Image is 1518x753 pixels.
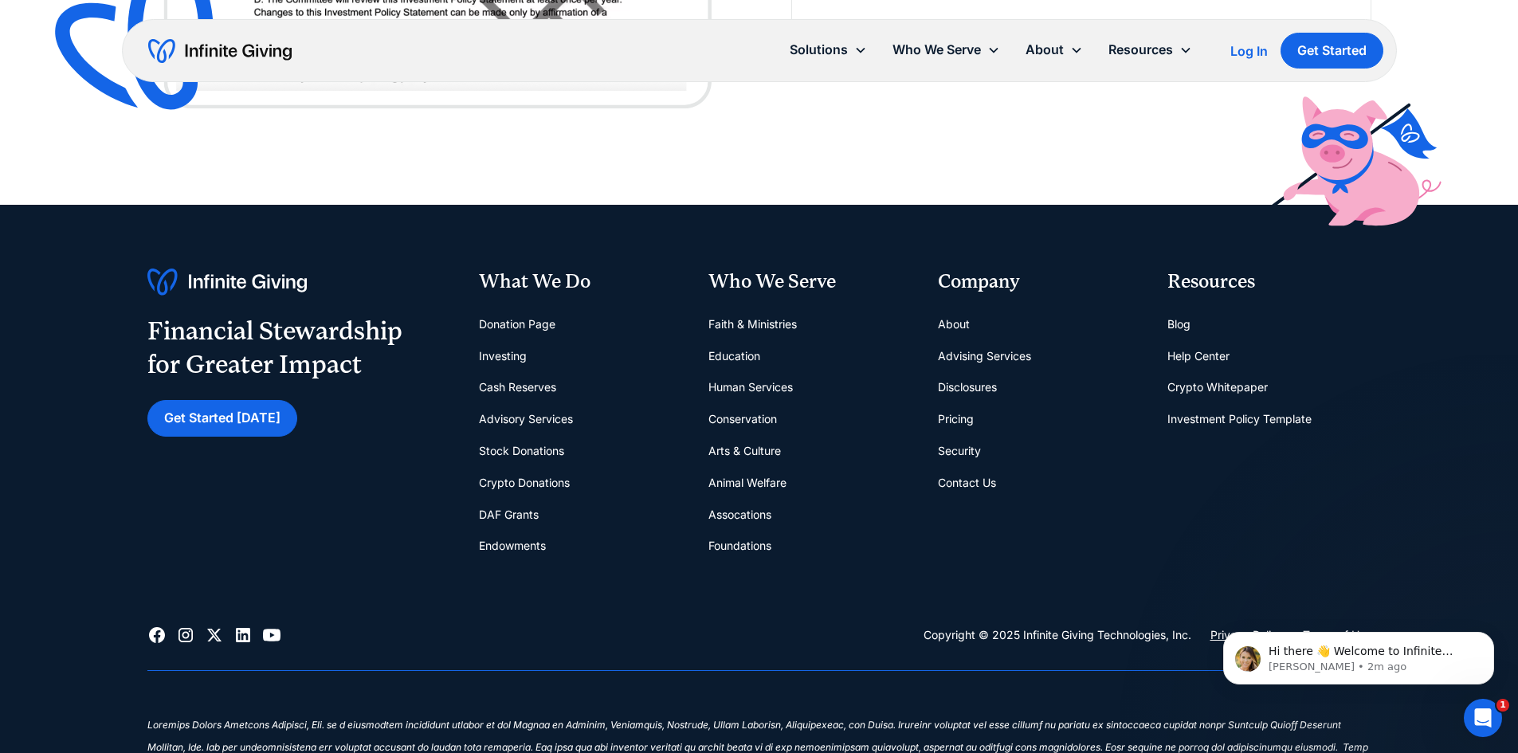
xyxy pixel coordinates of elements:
[938,403,974,435] a: Pricing
[479,467,570,499] a: Crypto Donations
[708,467,786,499] a: Animal Welfare
[1167,269,1371,296] div: Resources
[479,403,573,435] a: Advisory Services
[1496,699,1509,712] span: 1
[1281,33,1383,69] a: Get Started
[1230,45,1268,57] div: Log In
[479,435,564,467] a: Stock Donations
[147,315,402,381] div: Financial Stewardship for Greater Impact
[708,308,797,340] a: Faith & Ministries
[1026,39,1064,61] div: About
[479,371,556,403] a: Cash Reserves
[708,371,793,403] a: Human Services
[479,269,683,296] div: What We Do
[1167,340,1230,372] a: Help Center
[938,308,970,340] a: About
[938,269,1142,296] div: Company
[147,696,1371,718] div: ‍‍‍
[938,435,981,467] a: Security
[1167,403,1312,435] a: Investment Policy Template
[708,530,771,562] a: Foundations
[1167,371,1268,403] a: Crypto Whitepaper
[790,39,848,61] div: Solutions
[1464,699,1502,737] iframe: Intercom live chat
[147,400,297,436] a: Get Started [DATE]
[708,499,771,531] a: Assocations
[880,33,1013,67] div: Who We Serve
[479,308,555,340] a: Donation Page
[938,371,997,403] a: Disclosures
[708,340,760,372] a: Education
[479,530,546,562] a: Endowments
[1199,598,1518,710] iframe: Intercom notifications message
[1096,33,1205,67] div: Resources
[479,499,539,531] a: DAF Grants
[1108,39,1173,61] div: Resources
[708,403,777,435] a: Conservation
[924,626,1191,645] div: Copyright © 2025 Infinite Giving Technologies, Inc.
[479,340,527,372] a: Investing
[1167,308,1190,340] a: Blog
[708,269,912,296] div: Who We Serve
[1230,41,1268,61] a: Log In
[1013,33,1096,67] div: About
[938,340,1031,372] a: Advising Services
[777,33,880,67] div: Solutions
[938,467,996,499] a: Contact Us
[708,435,781,467] a: Arts & Culture
[148,38,292,64] a: home
[892,39,981,61] div: Who We Serve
